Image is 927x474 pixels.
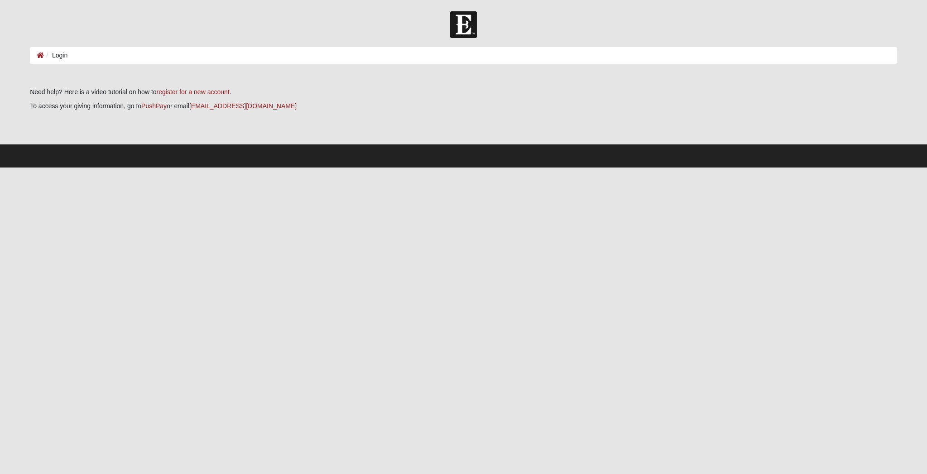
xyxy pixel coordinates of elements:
[189,102,297,110] a: [EMAIL_ADDRESS][DOMAIN_NAME]
[30,101,897,111] p: To access your giving information, go to or email
[44,51,67,60] li: Login
[30,87,897,97] p: Need help? Here is a video tutorial on how to .
[450,11,477,38] img: Church of Eleven22 Logo
[157,88,230,96] a: register for a new account
[141,102,167,110] a: PushPay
